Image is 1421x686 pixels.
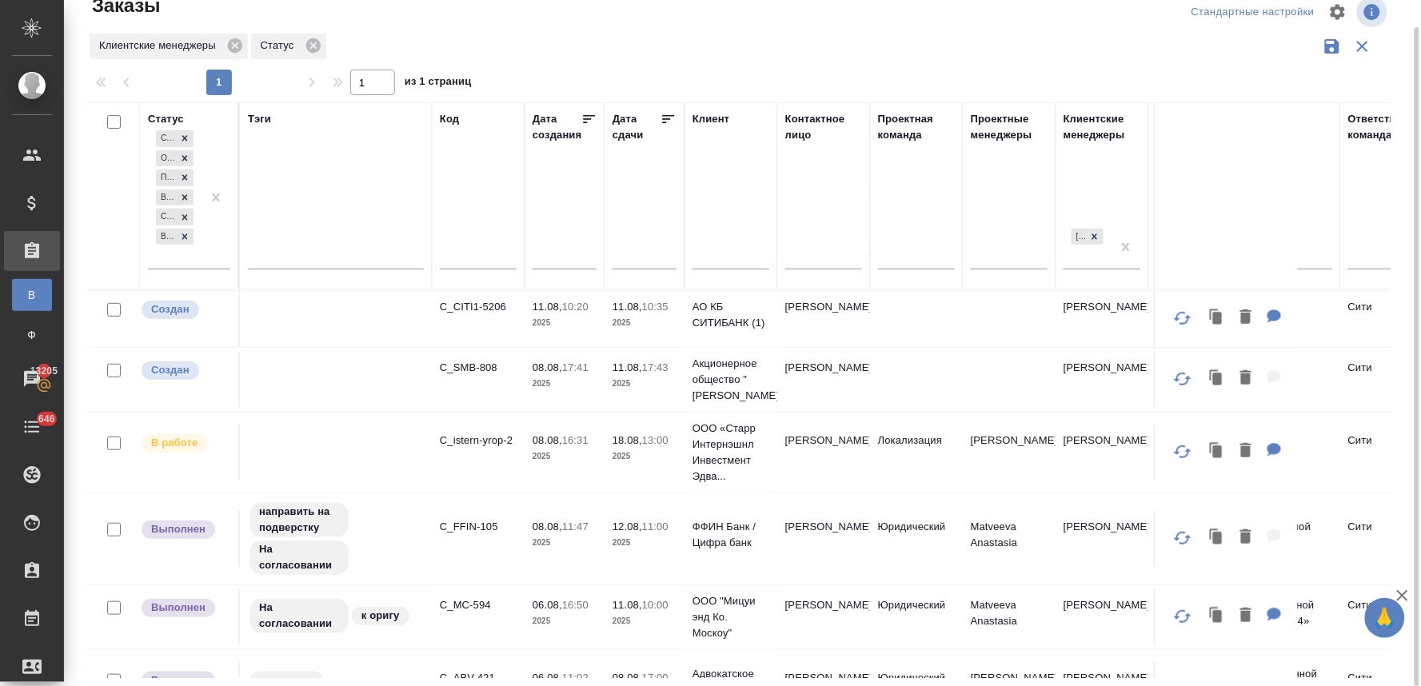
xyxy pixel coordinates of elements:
[261,38,300,54] p: Статус
[151,362,190,378] p: Создан
[1232,521,1259,554] button: Удалить
[90,34,248,59] div: Клиентские менеджеры
[870,589,963,645] td: Юридический
[140,519,230,540] div: Выставляет ПМ после сдачи и проведения начислений. Последний этап для ПМа
[1148,352,1340,408] td: (Т2) ООО "Трактат24"
[1232,301,1259,334] button: Удалить
[29,411,65,427] span: 646
[361,608,400,624] p: к оригу
[154,129,195,149] div: Создан, Ожидание предоплаты, Подтвержден, В работе, Сдан без статистики, Выполнен
[440,670,517,686] p: C_ABV-421
[562,434,589,446] p: 16:31
[963,589,1056,645] td: Matveeva Anastasia
[405,72,472,95] span: из 1 страниц
[642,672,669,684] p: 17:00
[1072,229,1086,245] div: [PERSON_NAME]
[533,111,581,143] div: Дата создания
[777,352,870,408] td: [PERSON_NAME]
[140,597,230,619] div: Выставляет ПМ после сдачи и проведения начислений. Последний этап для ПМа
[533,613,597,629] p: 2025
[642,434,669,446] p: 13:00
[148,111,184,127] div: Статус
[248,501,424,576] div: направить на подверстку, На согласовании
[156,170,176,186] div: Подтвержден
[613,672,642,684] p: 08.08,
[693,593,769,641] p: ООО "Мицуи энд Ко. Москоу"
[562,361,589,373] p: 17:41
[533,520,562,532] p: 08.08,
[777,291,870,347] td: [PERSON_NAME]
[613,376,677,392] p: 2025
[533,535,597,551] p: 2025
[156,209,176,225] div: Сдан без статистики
[562,301,589,313] p: 10:20
[21,363,67,379] span: 13205
[440,111,459,127] div: Код
[440,433,517,449] p: C_istern-yrop-2
[248,597,424,635] div: На согласовании, к оригу
[1202,435,1232,468] button: Клонировать
[1371,601,1399,635] span: 🙏
[533,672,562,684] p: 06.08,
[151,301,190,317] p: Создан
[1056,291,1148,347] td: [PERSON_NAME]
[963,511,1056,567] td: Matveeva Anastasia
[1164,299,1202,337] button: Обновить
[248,111,271,127] div: Тэги
[642,301,669,313] p: 10:35
[20,287,44,303] span: В
[99,38,222,54] p: Клиентские менеджеры
[533,449,597,465] p: 2025
[1148,511,1340,567] td: (AU) Общество с ограниченной ответственностью "АЛС"
[1317,31,1347,62] button: Сохранить фильтры
[259,504,339,536] p: направить на подверстку
[12,279,52,311] a: В
[1148,589,1340,645] td: (T24) Общество с ограниченной ответственностью «Трактат24»
[1056,352,1148,408] td: [PERSON_NAME]
[642,520,669,532] p: 11:00
[562,520,589,532] p: 11:47
[259,600,339,632] p: На согласовании
[1070,227,1105,247] div: Лямина Надежда
[154,227,195,247] div: Создан, Ожидание предоплаты, Подтвержден, В работе, Сдан без статистики, Выполнен
[151,521,206,537] p: Выполнен
[642,599,669,611] p: 10:00
[440,299,517,315] p: C_CITI1-5206
[693,111,729,127] div: Клиент
[1202,362,1232,395] button: Клонировать
[963,425,1056,481] td: [PERSON_NAME]
[20,327,44,343] span: Ф
[259,541,339,573] p: На согласовании
[613,535,677,551] p: 2025
[251,34,326,59] div: Статус
[613,315,677,331] p: 2025
[1056,589,1148,645] td: [PERSON_NAME]
[533,301,562,313] p: 11.08,
[151,600,206,616] p: Выполнен
[613,449,677,465] p: 2025
[1064,111,1140,143] div: Клиентские менеджеры
[693,356,769,404] p: Акционерное общество " [PERSON_NAME]...
[971,111,1048,143] div: Проектные менеджеры
[613,361,642,373] p: 11.08,
[1232,435,1259,468] button: Удалить
[1164,519,1202,557] button: Обновить
[562,672,589,684] p: 11:02
[777,589,870,645] td: [PERSON_NAME]
[613,520,642,532] p: 12.08,
[777,425,870,481] td: [PERSON_NAME]
[1202,600,1232,632] button: Клонировать
[156,189,176,206] div: В работе
[154,207,195,227] div: Создан, Ожидание предоплаты, Подтвержден, В работе, Сдан без статистики, Выполнен
[613,613,677,629] p: 2025
[1202,521,1232,554] button: Клонировать
[151,435,198,451] p: В работе
[1232,600,1259,632] button: Удалить
[1232,362,1259,395] button: Удалить
[156,150,176,167] div: Ожидание предоплаты
[1164,360,1202,398] button: Обновить
[613,301,642,313] p: 11.08,
[1148,291,1340,347] td: (Т2) ООО "Трактат24"
[777,511,870,567] td: [PERSON_NAME]
[1347,31,1378,62] button: Сбросить фильтры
